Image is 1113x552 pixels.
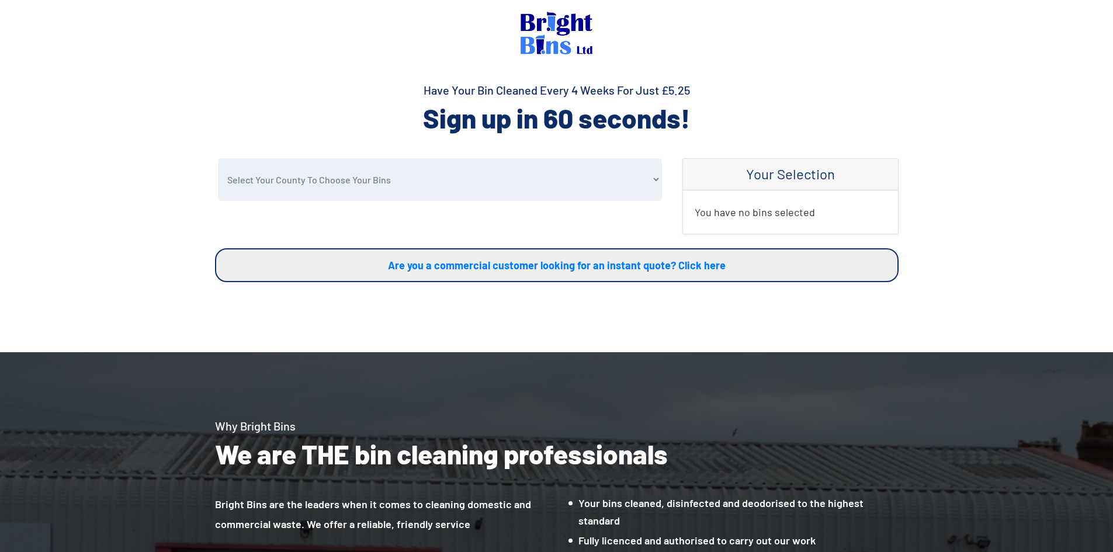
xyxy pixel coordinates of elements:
li: Fully licenced and authorised to carry out our work [568,532,899,549]
h4: Your Selection [695,166,886,183]
h2: Sign up in 60 seconds! [215,100,899,136]
p: Bright Bins are the leaders when it comes to cleaning domestic and commercial waste. We offer a r... [215,494,557,534]
li: Your bins cleaned, disinfected and deodorised to the highest standard [568,494,899,529]
h2: We are THE bin cleaning professionals [215,436,899,471]
a: Are you a commercial customer looking for an instant quote? Click here [215,248,899,282]
h4: Why Bright Bins [215,418,899,434]
h4: Have Your Bin Cleaned Every 4 Weeks For Just £5.25 [215,82,899,98]
p: You have no bins selected [695,202,886,222]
